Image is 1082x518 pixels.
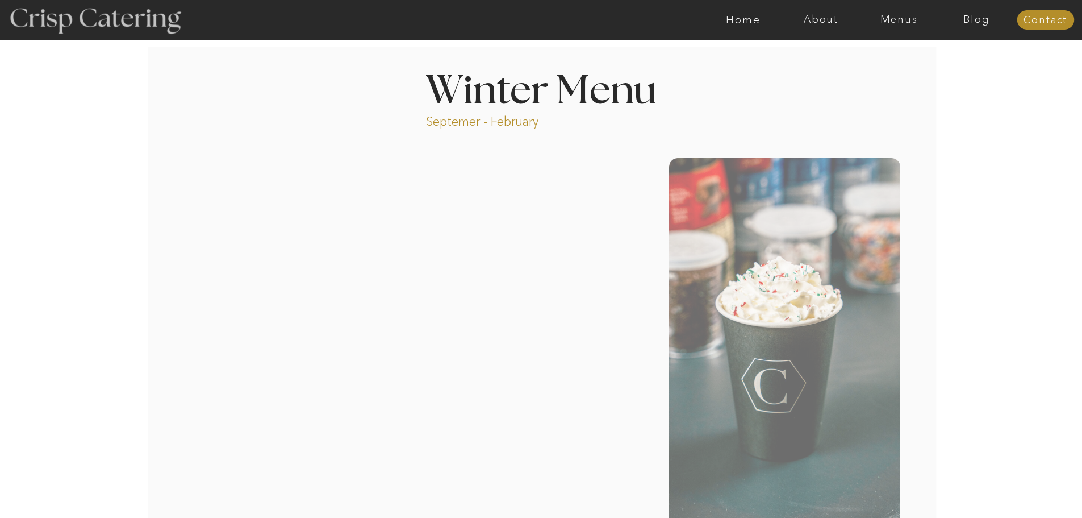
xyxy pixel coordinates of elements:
a: Contact [1017,15,1074,26]
p: Septemer - February [426,113,582,126]
a: Blog [938,14,1016,26]
a: Home [704,14,782,26]
h1: Winter Menu [383,72,699,105]
a: Menus [860,14,938,26]
a: About [782,14,860,26]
